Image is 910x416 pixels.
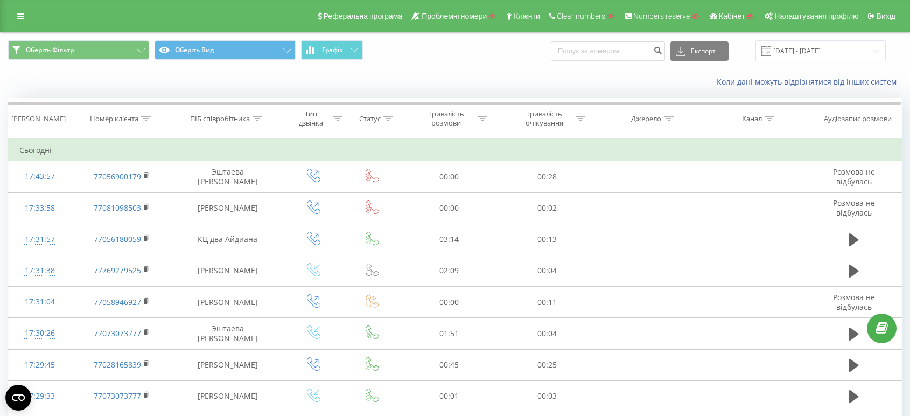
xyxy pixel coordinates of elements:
[155,40,296,60] button: Оберіть Вид
[94,391,141,401] a: 77073073777
[498,349,596,380] td: 00:25
[94,171,141,182] a: 77056900179
[498,224,596,255] td: 00:13
[498,255,596,286] td: 00:04
[19,229,60,250] div: 17:31:57
[19,355,60,376] div: 17:29:45
[90,114,138,123] div: Номер клієнта
[322,46,343,54] span: Графік
[26,46,74,54] span: Оберіть Фільтр
[498,192,596,224] td: 00:02
[5,385,31,411] button: Open CMP widget
[173,287,283,318] td: [PERSON_NAME]
[173,192,283,224] td: [PERSON_NAME]
[877,12,895,20] span: Вихід
[94,297,141,307] a: 77058946927
[173,380,283,412] td: [PERSON_NAME]
[833,292,875,312] span: Розмова не відбулась
[94,328,141,338] a: 77073073777
[824,114,892,123] div: Аудіозапис розмови
[833,167,875,186] span: Розмова не відбулась
[94,234,141,244] a: 77056180059
[190,114,250,123] div: ПІБ співробітника
[11,114,66,123] div: [PERSON_NAME]
[400,255,498,286] td: 02:09
[292,109,330,128] div: Тип дзвінка
[301,40,363,60] button: Графік
[94,203,141,213] a: 77081098503
[94,265,141,275] a: 77769279525
[400,349,498,380] td: 00:45
[498,161,596,192] td: 00:28
[422,12,487,20] span: Проблемні номери
[670,41,729,61] button: Експорт
[515,109,573,128] div: Тривалість очікування
[498,287,596,318] td: 00:11
[324,12,403,20] span: Реферальна програма
[417,109,475,128] div: Тривалість розмови
[774,12,858,20] span: Налаштування профілю
[557,12,605,20] span: Clear numbers
[717,77,902,87] a: Коли дані можуть відрізнятися вiд інших систем
[514,12,540,20] span: Клієнти
[173,349,283,380] td: [PERSON_NAME]
[19,386,60,407] div: 17:29:33
[359,114,381,123] div: Статус
[498,318,596,349] td: 00:04
[400,380,498,412] td: 00:01
[400,161,498,192] td: 00:00
[551,41,665,61] input: Пошук за номером
[633,12,690,20] span: Numbers reserve
[173,161,283,192] td: Эштаева [PERSON_NAME]
[400,287,498,318] td: 00:00
[8,40,149,60] button: Оберіть Фільтр
[833,198,875,218] span: Розмова не відбулась
[631,114,661,123] div: Джерело
[19,292,60,313] div: 17:31:04
[173,224,283,255] td: КЦ два Айдиана
[173,318,283,349] td: Эштаева [PERSON_NAME]
[742,114,762,123] div: Канал
[400,318,498,349] td: 01:51
[19,323,60,344] div: 17:30:26
[19,198,60,219] div: 17:33:58
[94,359,141,370] a: 77028165839
[19,166,60,187] div: 17:43:57
[19,260,60,281] div: 17:31:38
[173,255,283,286] td: [PERSON_NAME]
[498,380,596,412] td: 00:03
[400,224,498,255] td: 03:14
[719,12,745,20] span: Кабінет
[9,140,902,161] td: Сьогодні
[400,192,498,224] td: 00:00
